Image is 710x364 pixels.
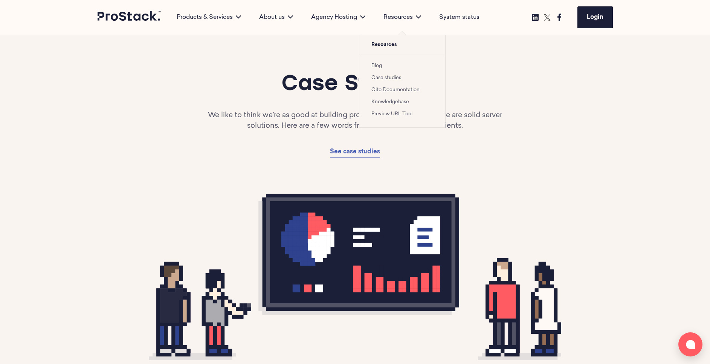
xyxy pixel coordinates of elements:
[359,35,445,55] span: Resources
[678,332,702,356] button: Open chat window
[98,11,162,24] a: Prostack logo
[330,149,380,155] span: See case studies
[168,13,250,22] div: Products & Services
[371,112,412,116] a: Preview URL Tool
[587,14,603,20] span: Login
[149,71,561,98] h1: Case Studies
[371,99,409,104] a: Knowledgebase
[250,13,302,22] div: About us
[200,110,510,132] p: We like to think we’re as good at building productive partnerships as we are solid server solutio...
[371,87,420,92] a: Cito Documentation
[577,6,613,28] a: Login
[371,63,382,68] a: Blog
[371,75,401,80] a: Case studies
[330,147,380,158] a: See case studies
[302,13,374,22] div: Agency Hosting
[374,13,430,22] div: Resources
[439,13,479,22] a: System status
